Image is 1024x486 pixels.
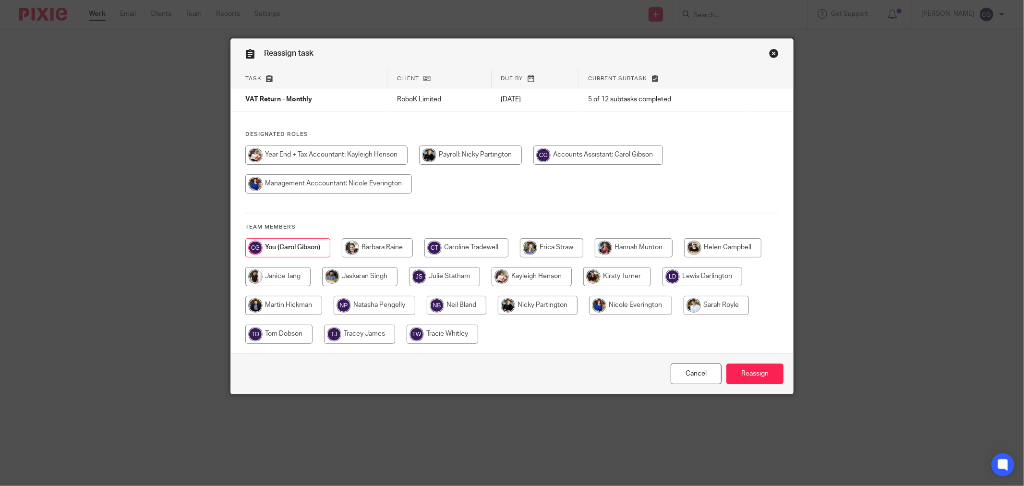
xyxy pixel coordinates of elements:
a: Close this dialog window [769,49,779,61]
p: RoboK Limited [397,95,482,104]
span: VAT Return - Monthly [245,97,312,103]
span: Task [245,76,262,81]
h4: Team members [245,223,779,231]
span: Reassign task [264,49,313,57]
span: Due by [501,76,523,81]
td: 5 of 12 subtasks completed [578,88,746,111]
p: [DATE] [501,95,569,104]
span: Current subtask [588,76,647,81]
a: Close this dialog window [671,364,722,384]
h4: Designated Roles [245,131,779,138]
span: Client [397,76,419,81]
input: Reassign [726,364,783,384]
